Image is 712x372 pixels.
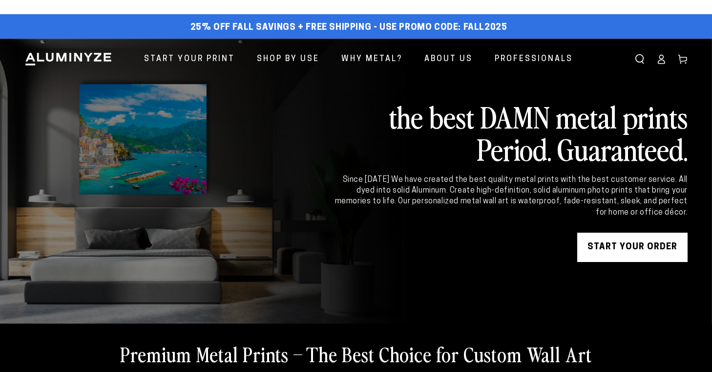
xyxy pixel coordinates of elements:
span: 25% off FALL Savings + Free Shipping - Use Promo Code: FALL2025 [190,22,507,33]
div: Since [DATE] We have created the best quality metal prints with the best customer service. All dy... [333,175,688,219]
img: Aluminyze [24,52,112,66]
a: Shop By Use [250,46,327,72]
h2: the best DAMN metal prints Period. Guaranteed. [333,100,688,165]
span: Start Your Print [144,52,235,66]
a: Why Metal? [334,46,410,72]
span: Shop By Use [257,52,319,66]
a: About Us [417,46,480,72]
span: About Us [424,52,473,66]
a: START YOUR Order [577,233,688,262]
a: Professionals [487,46,580,72]
a: Start Your Print [137,46,242,72]
summary: Search our site [629,48,650,70]
h2: Premium Metal Prints – The Best Choice for Custom Wall Art [120,341,592,367]
span: Professionals [495,52,573,66]
span: Why Metal? [341,52,402,66]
